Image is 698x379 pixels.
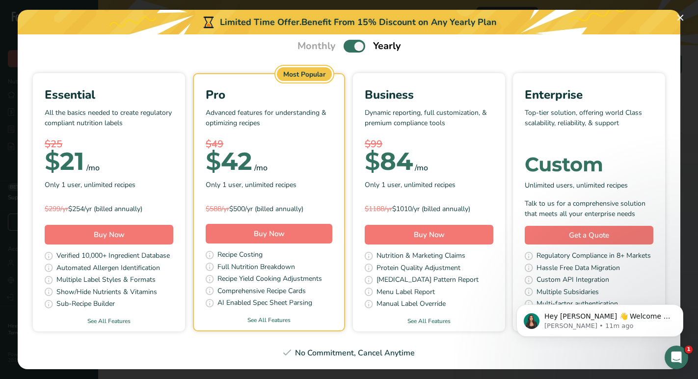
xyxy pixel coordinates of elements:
[56,298,115,311] span: Sub-Recipe Builder
[206,86,332,104] div: Pro
[217,286,306,298] span: Comprehensive Recipe Cards
[537,250,651,263] span: Regulatory Compliance in 8+ Markets
[414,230,445,240] span: Buy Now
[376,263,460,275] span: Protein Quality Adjustment
[525,86,653,104] div: Enterprise
[365,86,493,104] div: Business
[56,263,160,275] span: Automated Allergen Identification
[45,204,173,214] div: $254/yr (billed annually)
[537,263,620,275] span: Hassle Free Data Migration
[45,146,60,176] span: $
[297,39,336,54] span: Monthly
[365,137,493,152] div: $99
[665,346,688,369] iframe: Intercom live chat
[502,284,698,352] iframe: Intercom notifications message
[353,317,505,325] a: See All Features
[217,273,322,286] span: Recipe Yield Cooking Adjustments
[45,137,173,152] div: $25
[537,274,609,287] span: Custom API Integration
[33,317,185,325] a: See All Features
[569,230,609,241] span: Get a Quote
[217,249,263,262] span: Recipe Costing
[45,204,68,214] span: $299/yr
[254,162,268,174] div: /mo
[56,287,157,299] span: Show/Hide Nutrients & Vitamins
[56,250,170,263] span: Verified 10,000+ Ingredient Database
[206,108,332,137] p: Advanced features for understanding & optimizing recipes
[86,162,100,174] div: /mo
[376,250,465,263] span: Nutrition & Marketing Claims
[525,180,628,190] span: Unlimited users, unlimited recipes
[45,152,84,171] div: 21
[376,287,435,299] span: Menu Label Report
[277,67,332,81] div: Most Popular
[45,108,173,137] p: All the basics needed to create regulatory compliant nutrition labels
[376,274,479,287] span: [MEDICAL_DATA] Pattern Report
[94,230,125,240] span: Buy Now
[206,137,332,152] div: $49
[45,180,135,190] span: Only 1 user, unlimited recipes
[206,180,296,190] span: Only 1 user, unlimited recipes
[525,198,653,219] div: Talk to us for a comprehensive solution that meets all your enterprise needs
[29,347,669,359] div: No Commitment, Cancel Anytime
[206,224,332,244] button: Buy Now
[525,155,653,174] div: Custom
[365,146,380,176] span: $
[365,108,493,137] p: Dynamic reporting, full customization, & premium compliance tools
[365,152,413,171] div: 84
[365,180,456,190] span: Only 1 user, unlimited recipes
[685,346,693,353] span: 1
[206,204,332,214] div: $500/yr (billed annually)
[18,10,680,34] div: Limited Time Offer.
[525,108,653,137] p: Top-tier solution, offering world Class scalability, reliability, & support
[217,262,295,274] span: Full Nutrition Breakdown
[45,225,173,244] button: Buy Now
[206,152,252,171] div: 42
[301,16,497,29] div: Benefit From 15% Discount on Any Yearly Plan
[525,226,653,245] a: Get a Quote
[56,274,156,287] span: Multiple Label Styles & Formats
[254,229,285,239] span: Buy Now
[365,225,493,244] button: Buy Now
[373,39,401,54] span: Yearly
[376,298,446,311] span: Manual Label Override
[365,204,493,214] div: $1010/yr (billed annually)
[365,204,392,214] span: $1188/yr
[206,204,229,214] span: $588/yr
[415,162,428,174] div: /mo
[217,298,312,310] span: AI Enabled Spec Sheet Parsing
[45,86,173,104] div: Essential
[206,146,221,176] span: $
[194,316,344,325] a: See All Features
